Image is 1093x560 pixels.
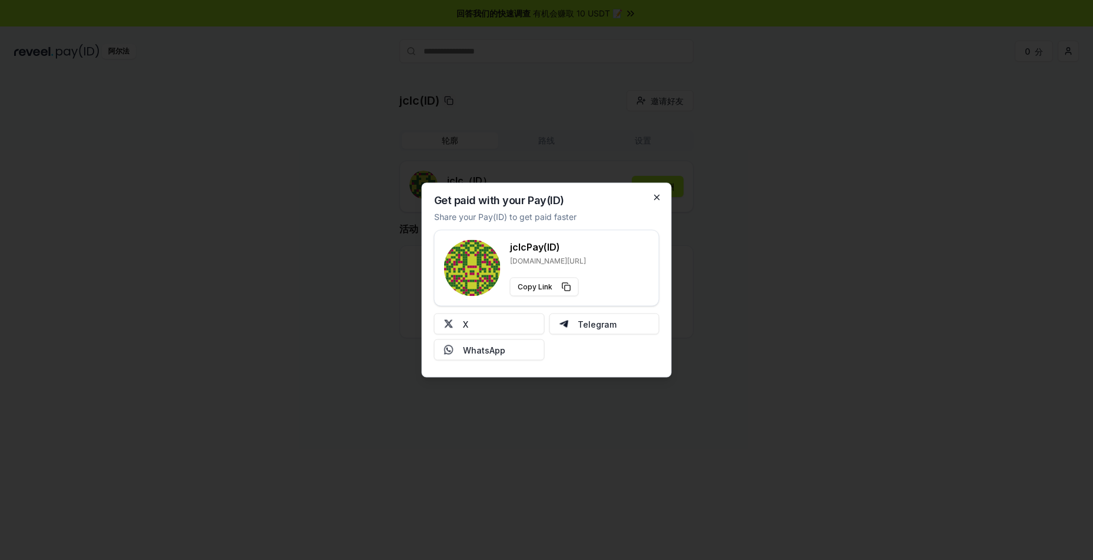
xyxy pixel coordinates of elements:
[434,211,577,223] p: Share your Pay(ID) to get paid faster
[510,278,579,296] button: Copy Link
[434,314,545,335] button: X
[549,314,659,335] button: Telegram
[434,195,564,206] h2: Get paid with your Pay(ID)
[559,319,568,329] img: Telegram
[444,345,454,355] img: Whatsapp
[434,339,545,361] button: WhatsApp
[444,319,454,329] img: X
[510,240,586,254] h3: jclc Pay(ID)
[510,256,586,266] p: [DOMAIN_NAME][URL]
